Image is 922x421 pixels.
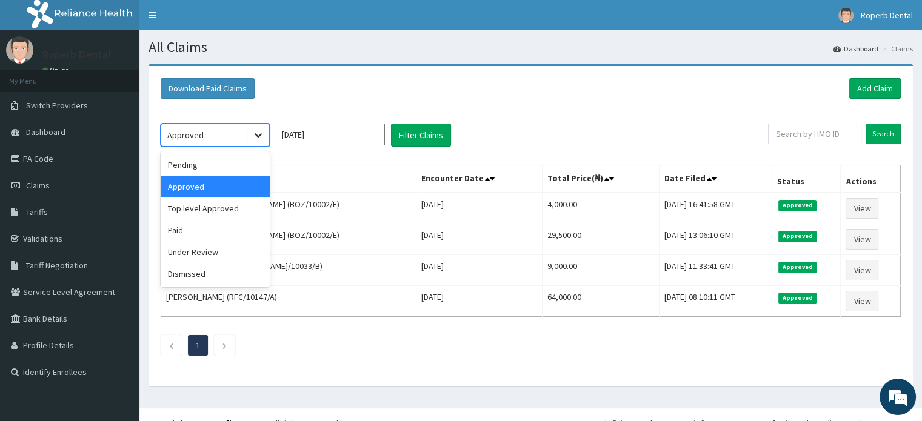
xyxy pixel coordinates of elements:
td: [DATE] [416,286,542,317]
td: [DATE] [416,255,542,286]
div: Paid [161,219,270,241]
span: Tariffs [26,207,48,217]
textarea: Type your message and hit 'Enter' [6,287,231,330]
td: [DATE] [416,193,542,224]
td: [DATE] [416,224,542,255]
a: View [846,229,878,250]
td: [DATE] 11:33:41 GMT [660,255,772,286]
button: Download Paid Claims [161,78,255,99]
td: [DATE] 16:41:58 GMT [660,193,772,224]
a: Previous page [169,340,174,351]
th: Name [161,165,416,193]
img: User Image [838,8,854,23]
td: [DATE] 08:10:11 GMT [660,286,772,317]
a: View [846,291,878,311]
th: Date Filed [660,165,772,193]
img: d_794563401_company_1708531726252_794563401 [22,61,49,91]
span: Tariff Negotiation [26,260,88,271]
span: Switch Providers [26,100,88,111]
td: [PERSON_NAME] ([PERSON_NAME]/10033/B) [161,255,416,286]
span: Approved [778,200,817,211]
span: Approved [778,231,817,242]
td: [PERSON_NAME] (RFC/10147/A) [161,286,416,317]
input: Search [866,124,901,144]
img: User Image [6,36,33,64]
p: Roperb Dental [42,49,111,60]
span: Approved [778,293,817,303]
a: Online [42,66,72,75]
th: Total Price(₦) [543,165,660,193]
td: 64,000.00 [543,286,660,317]
th: Encounter Date [416,165,542,193]
div: Approved [161,176,270,197]
a: Add Claim [849,78,901,99]
input: Select Month and Year [276,124,385,145]
a: Next page [222,340,227,351]
td: [DATE] 13:06:10 GMT [660,224,772,255]
div: Approved [167,129,204,141]
span: We're online! [70,131,167,253]
div: Under Review [161,241,270,263]
span: Claims [26,180,50,191]
td: [PERSON_NAME] [PERSON_NAME] (BOZ/10002/E) [161,224,416,255]
a: Dashboard [833,44,878,54]
td: 4,000.00 [543,193,660,224]
li: Claims [880,44,913,54]
th: Actions [841,165,901,193]
button: Filter Claims [391,124,451,147]
div: Minimize live chat window [199,6,228,35]
input: Search by HMO ID [768,124,861,144]
div: Pending [161,154,270,176]
div: Top level Approved [161,197,270,219]
a: Page 1 is your current page [196,340,200,351]
div: Dismissed [161,263,270,285]
div: Chat with us now [63,68,204,84]
td: 9,000.00 [543,255,660,286]
span: Approved [778,262,817,273]
span: Dashboard [26,127,65,138]
h1: All Claims [149,39,913,55]
td: 29,500.00 [543,224,660,255]
th: Status [772,165,841,193]
span: Roperb Dental [861,10,913,21]
a: View [846,198,878,219]
a: View [846,260,878,280]
td: [PERSON_NAME] [PERSON_NAME] (BOZ/10002/E) [161,193,416,224]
